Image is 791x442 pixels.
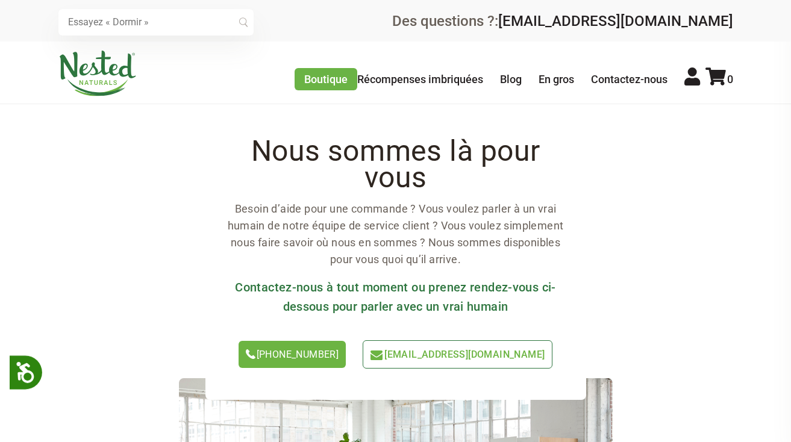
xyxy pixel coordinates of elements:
[539,73,574,86] a: En gros
[591,73,668,86] a: Contactez-nous
[384,349,545,360] span: [EMAIL_ADDRESS][DOMAIN_NAME]
[363,340,552,369] a: [EMAIL_ADDRESS][DOMAIN_NAME]
[392,14,733,28] div: Des questions ?:
[705,73,733,86] a: 0
[225,201,567,268] p: Besoin d’aide pour une commande ? Vous voulez parler à un vrai humain de notre équipe de service ...
[225,138,567,191] h2: Nous sommes là pour vous
[295,68,357,90] a: Boutique
[246,349,255,359] img: icon-phone.svg
[370,350,383,360] img: icon-email-light-green.svg
[257,349,339,360] font: [PHONE_NUMBER]
[58,9,254,36] input: Essayez « Dormir »
[727,73,733,86] span: 0
[239,341,346,368] a: [PHONE_NUMBER]
[357,73,483,86] a: Récompenses imbriquées
[500,73,522,86] a: Blog
[498,13,733,30] a: [EMAIL_ADDRESS][DOMAIN_NAME]
[58,51,137,96] img: Naturels imbriqués
[225,278,567,316] h3: Contactez-nous à tout moment ou prenez rendez-vous ci-dessous pour parler avec un vrai humain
